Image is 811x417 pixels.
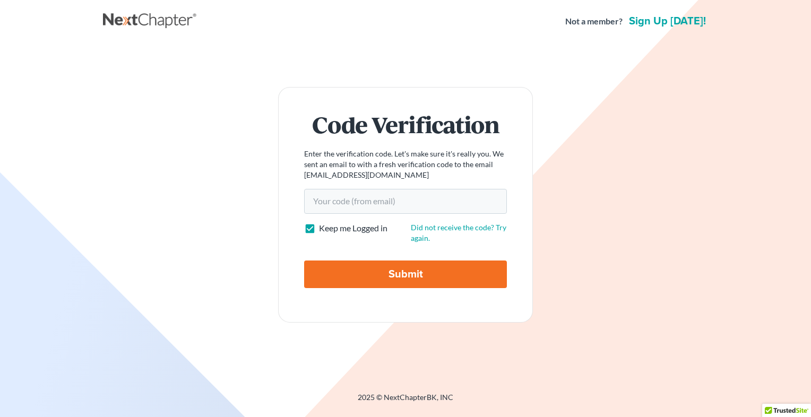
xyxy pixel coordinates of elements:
[103,392,708,411] div: 2025 © NextChapterBK, INC
[319,222,387,234] label: Keep me Logged in
[411,223,506,242] a: Did not receive the code? Try again.
[304,260,507,288] input: Submit
[565,15,623,28] strong: Not a member?
[304,149,507,180] p: Enter the verification code. Let's make sure it's really you. We sent an email to with a fresh ve...
[627,16,708,27] a: Sign up [DATE]!
[304,189,507,213] input: Your code (from email)
[304,113,507,136] h1: Code Verification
